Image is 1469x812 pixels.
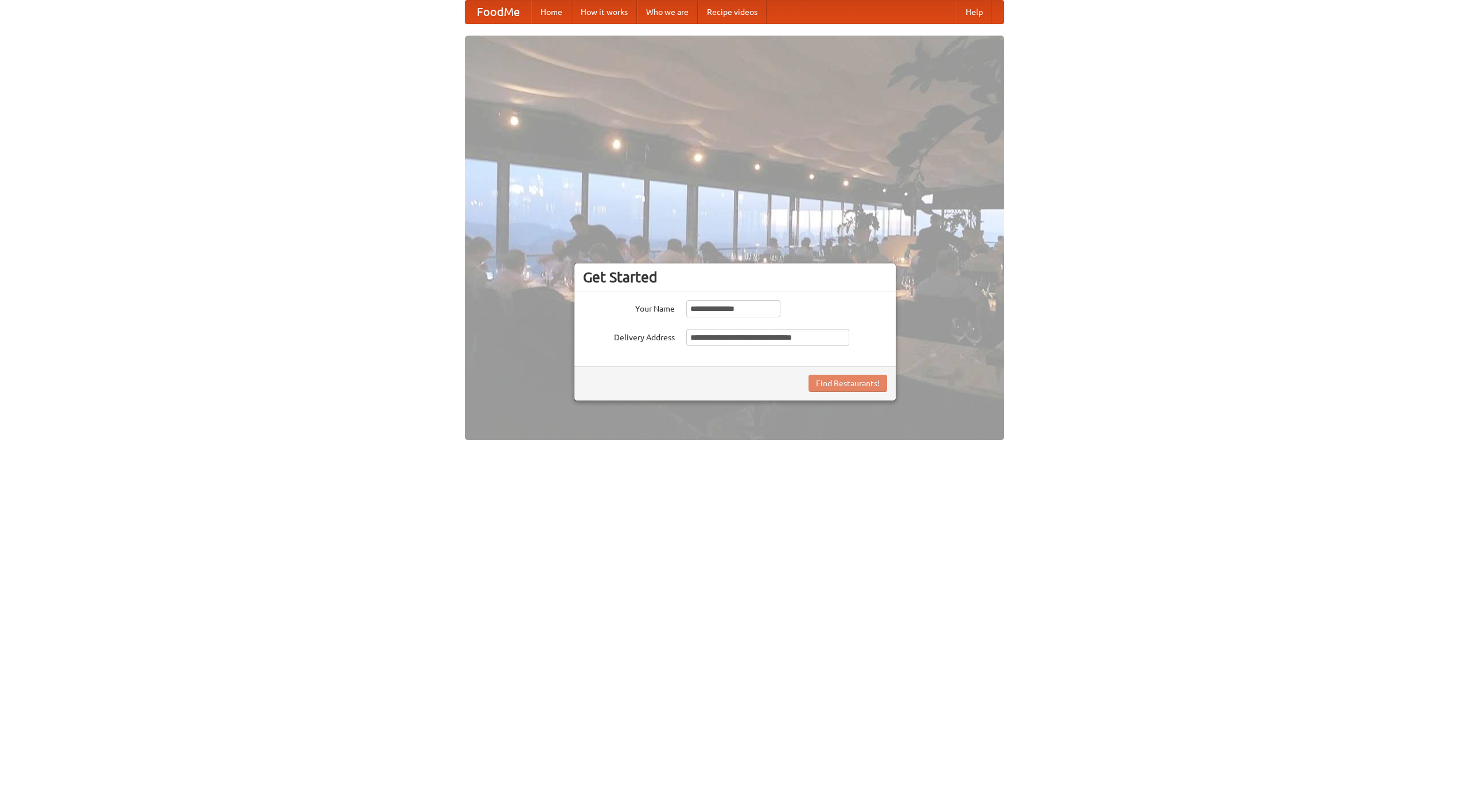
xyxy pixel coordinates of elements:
a: FoodMe [465,1,531,24]
a: Recipe videos [698,1,767,24]
label: Your Name [583,300,675,314]
a: Help [957,1,992,24]
label: Delivery Address [583,329,675,343]
h3: Get Started [583,269,887,286]
a: How it works [572,1,637,24]
a: Who we are [637,1,698,24]
button: Find Restaurants! [809,375,887,392]
a: Home [531,1,572,24]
